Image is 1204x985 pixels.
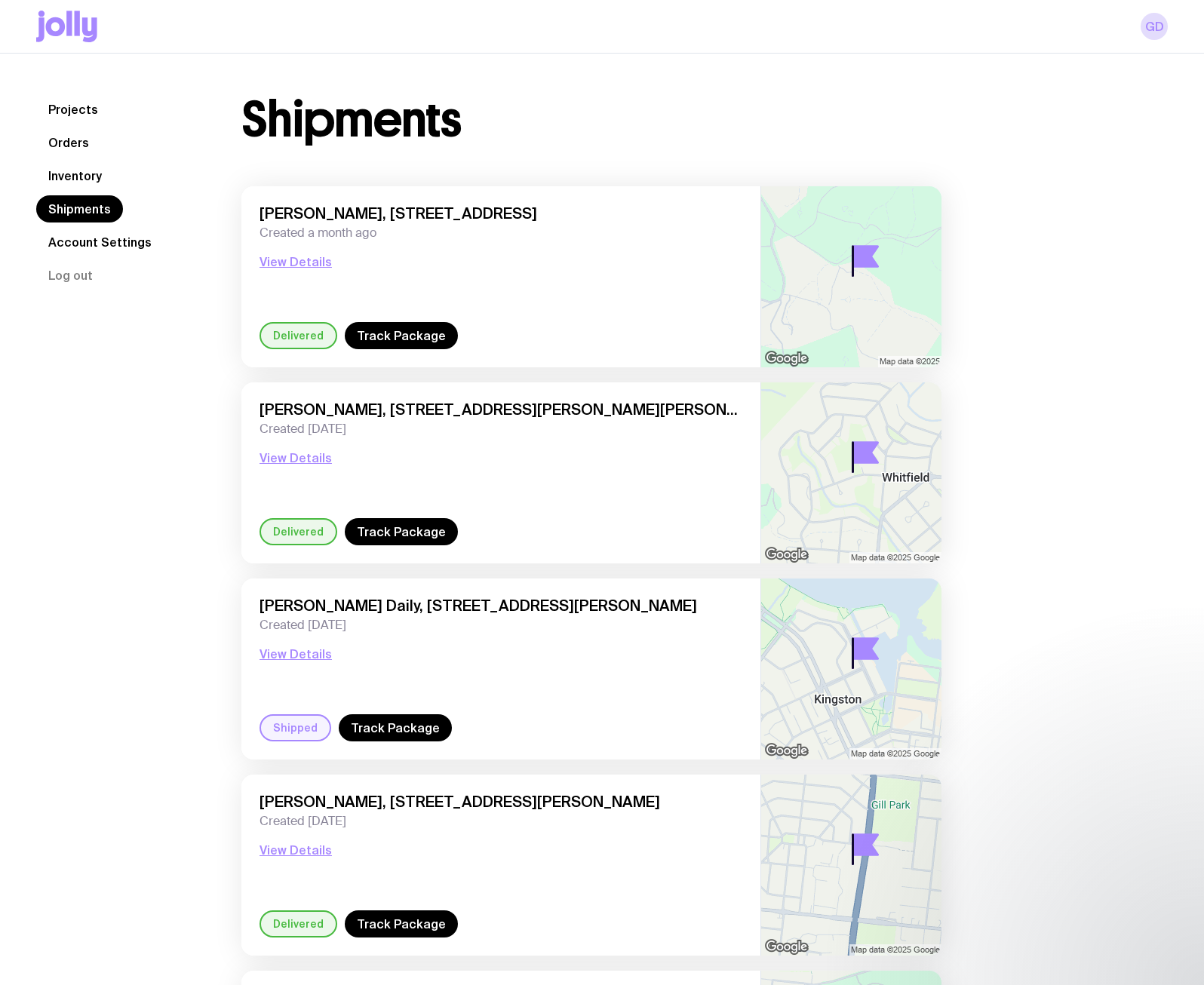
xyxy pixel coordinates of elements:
[260,645,332,663] button: View Details
[36,262,105,289] button: Log out
[260,910,337,937] div: Delivered
[260,449,332,467] button: View Details
[36,195,123,222] a: Shipments
[260,714,331,741] div: Shipped
[260,597,742,615] span: [PERSON_NAME] Daily, [STREET_ADDRESS][PERSON_NAME]
[761,775,941,956] img: staticmap
[260,322,337,349] div: Delivered
[260,814,742,829] span: Created [DATE]
[260,226,742,241] span: Created a month ago
[260,422,742,437] span: Created [DATE]
[339,714,452,741] a: Track Package
[260,793,742,811] span: [PERSON_NAME], [STREET_ADDRESS][PERSON_NAME]
[260,204,742,222] span: [PERSON_NAME], [STREET_ADDRESS]
[241,96,461,144] h1: Shipments
[761,186,941,367] img: staticmap
[260,400,742,419] span: [PERSON_NAME], [STREET_ADDRESS][PERSON_NAME][PERSON_NAME]
[761,578,941,759] img: staticmap
[260,618,742,633] span: Created [DATE]
[36,229,164,256] a: Account Settings
[260,253,332,271] button: View Details
[761,382,941,563] img: staticmap
[36,162,114,189] a: Inventory
[1153,934,1189,970] iframe: Intercom live chat
[260,841,332,859] button: View Details
[260,518,337,545] div: Delivered
[345,910,458,937] a: Track Package
[36,96,110,123] a: Projects
[36,129,101,156] a: Orders
[345,518,458,545] a: Track Package
[1141,13,1168,40] a: GD
[345,322,458,349] a: Track Package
